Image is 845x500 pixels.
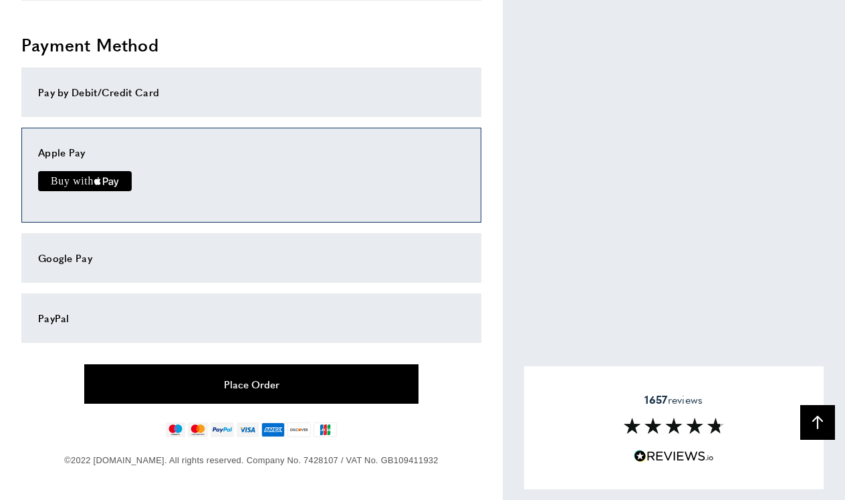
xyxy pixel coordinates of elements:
div: Apple Pay [38,144,465,160]
span: ©2022 [DOMAIN_NAME]. All rights reserved. Company No. 7428107 / VAT No. GB109411932 [64,455,438,465]
img: american-express [261,422,285,437]
span: reviews [644,393,703,406]
img: maestro [166,422,185,437]
img: Reviews.io 5 stars [634,450,714,463]
img: paypal [211,422,234,437]
div: PayPal [38,310,465,326]
h2: Payment Method [21,33,481,57]
button: Place Order [84,364,418,404]
img: discover [287,422,311,437]
div: Google Pay [38,250,465,266]
img: visa [237,422,259,437]
div: Pay by Debit/Credit Card [38,84,465,100]
img: Reviews section [624,418,724,434]
img: mastercard [188,422,207,437]
img: jcb [314,422,337,437]
strong: 1657 [644,392,667,407]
